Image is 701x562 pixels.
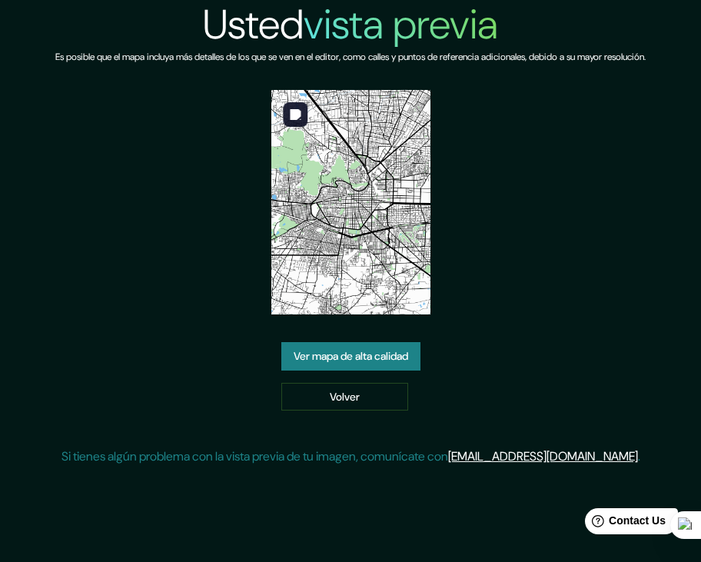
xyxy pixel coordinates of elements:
a: Ver mapa de alta calidad [281,342,420,371]
iframe: Help widget launcher [564,502,684,545]
img: created-map-preview [271,90,430,314]
h6: Es posible que el mapa incluya más detalles de los que se ven en el editor, como calles y puntos ... [55,49,646,65]
p: Si tienes algún problema con la vista previa de tu imagen, comunícate con . [61,447,640,466]
a: [EMAIL_ADDRESS][DOMAIN_NAME] [448,448,638,464]
a: Volver [281,383,408,411]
